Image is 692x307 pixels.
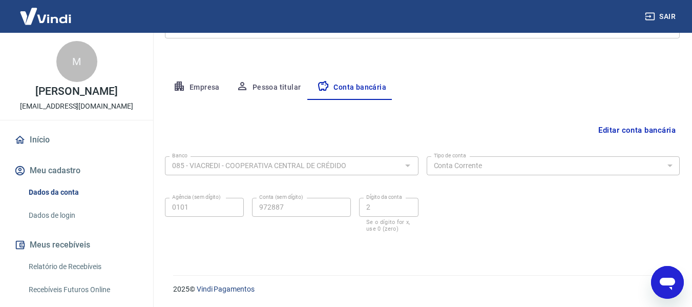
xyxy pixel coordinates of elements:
p: 2025 © [173,284,667,295]
a: Recebíveis Futuros Online [25,279,141,300]
button: Conta bancária [309,75,394,100]
label: Conta (sem dígito) [259,193,303,201]
p: [EMAIL_ADDRESS][DOMAIN_NAME] [20,101,133,112]
a: Vindi Pagamentos [197,285,255,293]
div: M [56,41,97,82]
a: Dados da conta [25,182,141,203]
button: Meu cadastro [12,159,141,182]
label: Dígito da conta [366,193,402,201]
button: Sair [643,7,680,26]
label: Banco [172,152,187,159]
button: Empresa [165,75,228,100]
button: Meus recebíveis [12,234,141,256]
a: Início [12,129,141,151]
button: Pessoa titular [228,75,309,100]
p: [PERSON_NAME] [35,86,117,97]
button: Editar conta bancária [594,120,680,140]
a: Relatório de Recebíveis [25,256,141,277]
img: Vindi [12,1,79,32]
label: Tipo de conta [434,152,466,159]
iframe: Botão para abrir a janela de mensagens [651,266,684,299]
label: Agência (sem dígito) [172,193,221,201]
p: Se o dígito for x, use 0 (zero) [366,219,411,232]
a: Dados de login [25,205,141,226]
